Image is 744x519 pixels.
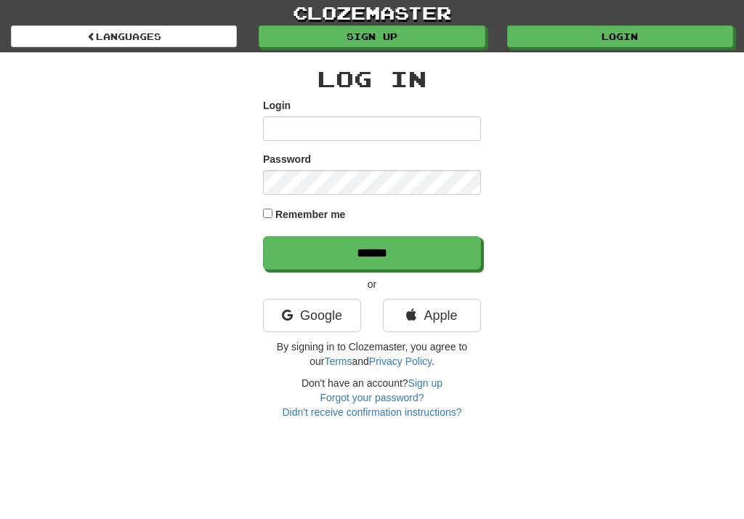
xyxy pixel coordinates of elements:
a: Forgot your password? [320,392,424,403]
label: Password [263,152,311,166]
a: Didn't receive confirmation instructions? [282,406,461,418]
label: Login [263,98,291,113]
div: Don't have an account? [263,376,481,419]
label: Remember me [275,207,346,222]
a: Privacy Policy [369,355,432,367]
a: Login [507,25,733,47]
a: Google [263,299,361,332]
a: Sign up [408,377,442,389]
h2: Log In [263,67,481,91]
a: Sign up [259,25,485,47]
a: Languages [11,25,237,47]
p: By signing in to Clozemaster, you agree to our and . [263,339,481,369]
p: or [263,277,481,291]
a: Terms [324,355,352,367]
a: Apple [383,299,481,332]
